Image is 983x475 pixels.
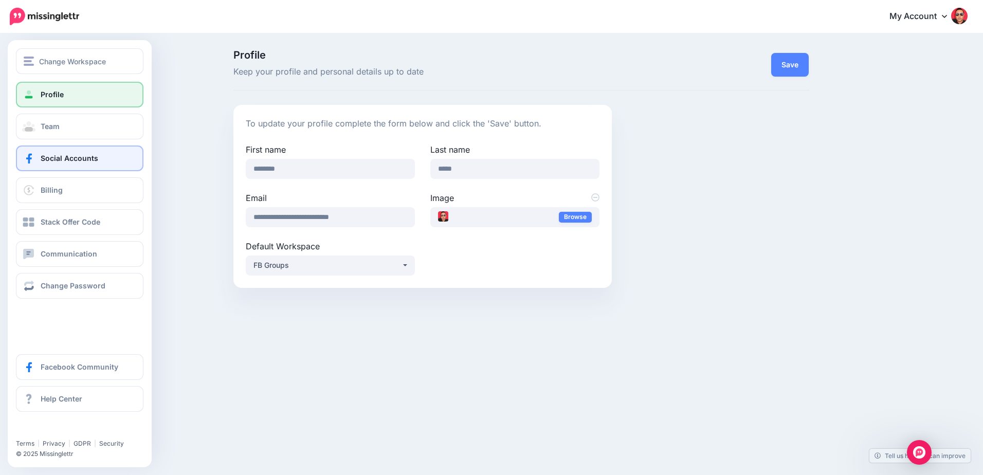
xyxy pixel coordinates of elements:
a: GDPR [74,440,91,447]
img: Missinglettr [10,8,79,25]
button: Save [771,53,809,77]
a: Billing [16,177,143,203]
a: Profile [16,82,143,107]
span: Change Workspace [39,56,106,67]
span: Change Password [41,281,105,290]
li: © 2025 Missinglettr [16,449,150,459]
a: Facebook Community [16,354,143,380]
a: Privacy [43,440,65,447]
img: menu.png [24,57,34,66]
label: Default Workspace [246,240,415,252]
a: Terms [16,440,34,447]
iframe: Twitter Follow Button [16,425,94,435]
span: Communication [41,249,97,258]
span: Help Center [41,394,82,403]
a: Stack Offer Code [16,209,143,235]
span: Team [41,122,60,131]
img: 278142510_10158998163628391_8460435577073726183_n_thumb.jpeg [438,211,448,222]
a: Browse [559,212,592,223]
span: | [68,440,70,447]
a: My Account [879,4,968,29]
div: FB Groups [253,259,402,271]
label: Email [246,192,415,204]
span: | [38,440,40,447]
div: Open Intercom Messenger [907,440,932,465]
button: FB Groups [246,255,415,276]
a: Security [99,440,124,447]
label: Last name [430,143,599,156]
span: Billing [41,186,63,194]
a: Communication [16,241,143,267]
label: Image [430,192,599,204]
span: Facebook Community [41,362,118,371]
label: First name [246,143,415,156]
p: To update your profile complete the form below and click the 'Save' button. [246,117,600,131]
a: Tell us how we can improve [869,449,971,463]
a: Team [16,114,143,139]
span: Keep your profile and personal details up to date [233,65,612,79]
span: Social Accounts [41,154,98,162]
span: Stack Offer Code [41,217,100,226]
a: Help Center [16,386,143,412]
span: Profile [233,50,612,60]
span: | [94,440,96,447]
a: Social Accounts [16,145,143,171]
span: Profile [41,90,64,99]
button: Change Workspace [16,48,143,74]
a: Change Password [16,273,143,299]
